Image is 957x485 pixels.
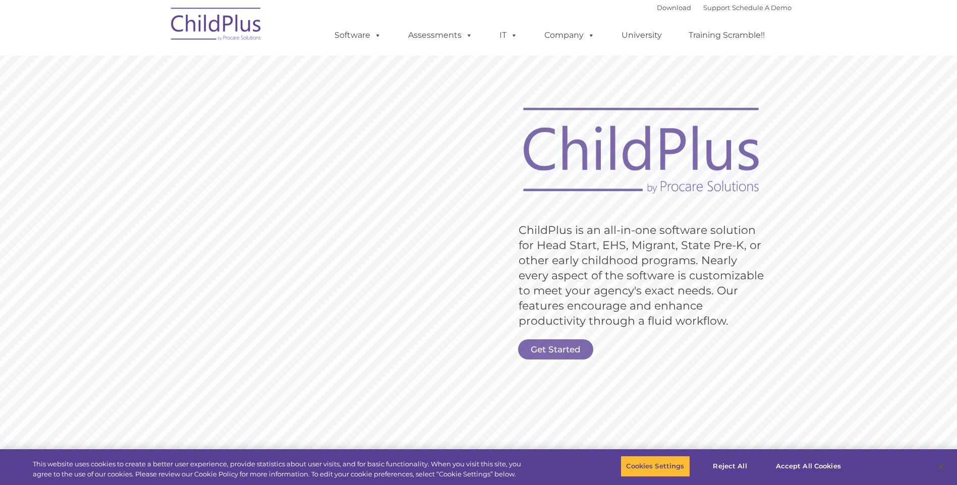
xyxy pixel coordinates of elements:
[534,25,605,45] a: Company
[166,1,267,51] img: ChildPlus by Procare Solutions
[732,4,792,12] a: Schedule A Demo
[621,456,690,477] button: Cookies Settings
[703,4,730,12] a: Support
[33,459,526,479] div: This website uses cookies to create a better user experience, provide statistics about user visit...
[679,25,775,45] a: Training Scramble!!
[518,339,593,359] a: Get Started
[489,25,528,45] a: IT
[699,456,762,477] button: Reject All
[611,25,672,45] a: University
[519,223,769,329] rs-layer: ChildPlus is an all-in-one software solution for Head Start, EHS, Migrant, State Pre-K, or other ...
[324,25,391,45] a: Software
[657,4,691,12] a: Download
[657,4,792,12] font: |
[770,456,847,477] button: Accept All Cookies
[398,25,483,45] a: Assessments
[930,455,952,477] button: Close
